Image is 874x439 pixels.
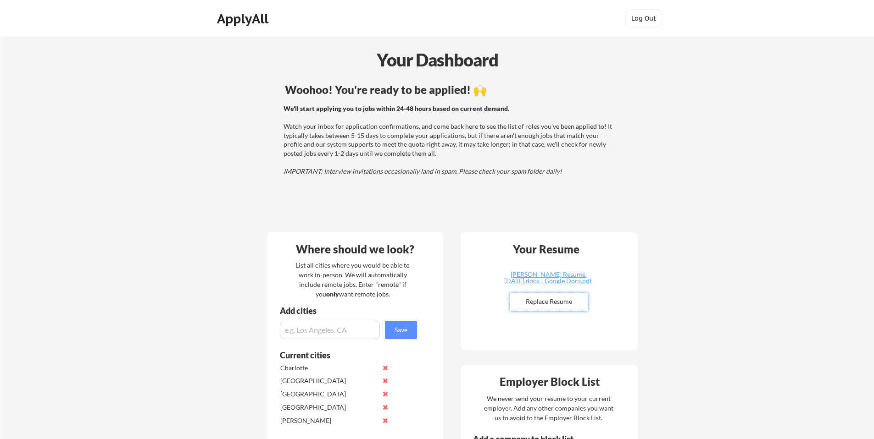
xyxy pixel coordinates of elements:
button: Log Out [625,9,662,27]
div: Current cities [280,351,407,359]
em: IMPORTANT: Interview invitations occasionally land in spam. Please check your spam folder daily! [284,167,562,175]
div: Charlotte [280,363,377,373]
div: ApplyAll [217,11,271,27]
div: [GEOGRAPHIC_DATA] [280,403,377,412]
div: Watch your inbox for application confirmations, and come back here to see the list of roles you'v... [284,104,614,176]
a: [PERSON_NAME] Resume [DATE].docx - Google Docs.pdf [493,271,602,285]
strong: We'll start applying you to jobs within 24-48 hours based on current demand. [284,104,509,112]
div: Your Resume [501,244,591,255]
div: Where should we look? [270,244,440,255]
input: e.g. Los Angeles, CA [280,321,380,339]
button: Save [385,321,417,339]
div: [PERSON_NAME] Resume [DATE].docx - Google Docs.pdf [493,271,602,284]
div: Add cities [280,307,419,315]
div: [PERSON_NAME] [280,416,377,425]
div: [GEOGRAPHIC_DATA] [280,376,377,385]
div: Your Dashboard [1,47,874,73]
div: List all cities where you would be able to work in-person. We will automatically include remote j... [289,260,416,299]
div: Employer Block List [464,376,635,387]
div: [GEOGRAPHIC_DATA] [280,390,377,399]
div: Woohoo! You're ready to be applied! 🙌 [285,84,616,95]
div: We never send your resume to your current employer. Add any other companies you want us to avoid ... [483,394,614,423]
strong: only [326,290,339,298]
